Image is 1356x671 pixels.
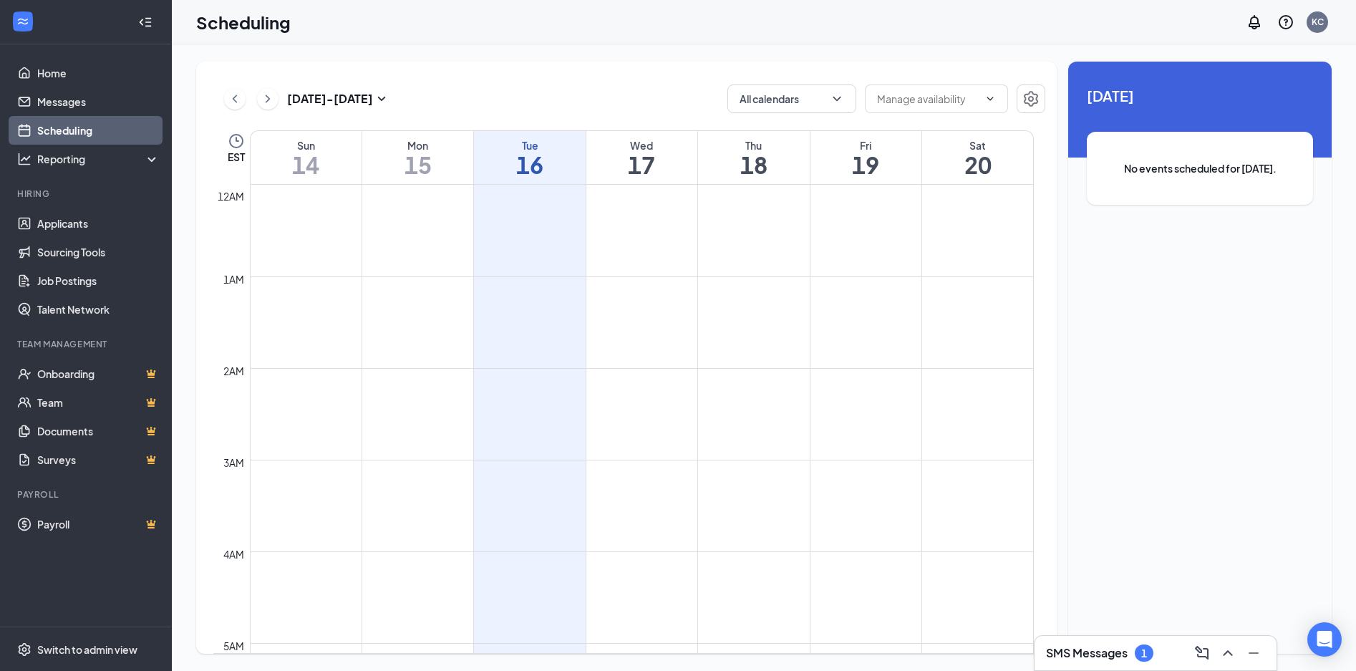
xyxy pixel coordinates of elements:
div: Team Management [17,338,157,350]
a: OnboardingCrown [37,359,160,388]
a: September 15, 2025 [362,131,473,184]
svg: Analysis [17,152,32,166]
button: ChevronRight [257,88,279,110]
h1: 20 [922,153,1033,177]
a: Sourcing Tools [37,238,160,266]
div: 4am [221,546,247,562]
a: DocumentsCrown [37,417,160,445]
div: Tue [474,138,585,153]
svg: Clock [228,132,245,150]
h3: [DATE] - [DATE] [287,91,373,107]
a: SurveysCrown [37,445,160,474]
div: Thu [698,138,809,153]
svg: SmallChevronDown [373,90,390,107]
a: September 20, 2025 [922,131,1033,184]
div: 5am [221,638,247,654]
h1: 16 [474,153,585,177]
button: Settings [1017,85,1045,113]
h1: 17 [586,153,697,177]
h1: 14 [251,153,362,177]
span: EST [228,150,245,164]
div: Switch to admin view [37,642,137,657]
button: ChevronUp [1216,642,1239,665]
div: Hiring [17,188,157,200]
a: September 19, 2025 [810,131,921,184]
a: September 14, 2025 [251,131,362,184]
span: [DATE] [1087,85,1313,107]
div: 1 [1141,647,1147,660]
button: ChevronLeft [224,88,246,110]
button: All calendarsChevronDown [727,85,856,113]
div: Payroll [17,488,157,501]
a: TeamCrown [37,388,160,417]
div: Open Intercom Messenger [1307,622,1342,657]
svg: Settings [1022,90,1040,107]
svg: Minimize [1245,645,1262,662]
a: Home [37,59,160,87]
svg: Settings [17,642,32,657]
div: 2am [221,363,247,379]
h1: 18 [698,153,809,177]
svg: Collapse [138,15,152,29]
svg: WorkstreamLogo [16,14,30,29]
svg: ChevronLeft [228,90,242,107]
a: PayrollCrown [37,510,160,539]
a: Talent Network [37,295,160,324]
div: KC [1312,16,1324,28]
input: Manage availability [877,91,979,107]
div: Fri [810,138,921,153]
svg: ComposeMessage [1193,645,1211,662]
h3: SMS Messages [1046,645,1128,661]
a: September 16, 2025 [474,131,585,184]
a: September 18, 2025 [698,131,809,184]
div: Sat [922,138,1033,153]
a: Job Postings [37,266,160,295]
a: Messages [37,87,160,116]
div: Wed [586,138,697,153]
span: No events scheduled for [DATE]. [1115,160,1284,176]
div: Sun [251,138,362,153]
svg: ChevronDown [984,93,996,105]
svg: ChevronDown [830,92,844,106]
button: Minimize [1242,642,1265,665]
svg: QuestionInfo [1277,14,1294,31]
svg: ChevronUp [1219,645,1236,662]
a: September 17, 2025 [586,131,697,184]
h1: Scheduling [196,10,291,34]
a: Applicants [37,209,160,238]
h1: 15 [362,153,473,177]
svg: Notifications [1246,14,1263,31]
svg: ChevronRight [261,90,275,107]
div: Reporting [37,152,160,166]
h1: 19 [810,153,921,177]
button: ComposeMessage [1191,642,1214,665]
a: Scheduling [37,116,160,145]
div: 1am [221,271,247,287]
div: 3am [221,455,247,470]
div: Mon [362,138,473,153]
div: 12am [215,188,247,204]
